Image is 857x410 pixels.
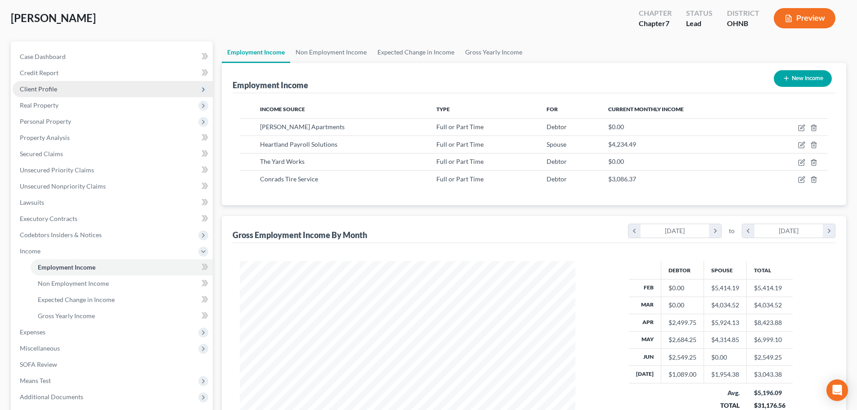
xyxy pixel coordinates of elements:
span: Full or Part Time [436,175,484,183]
a: Non Employment Income [31,275,213,292]
th: May [629,331,661,348]
span: $3,086.37 [608,175,636,183]
a: Lawsuits [13,194,213,211]
span: Unsecured Priority Claims [20,166,94,174]
span: The Yard Works [260,158,305,165]
span: Real Property [20,101,58,109]
span: Credit Report [20,69,58,77]
span: Additional Documents [20,393,83,401]
span: Type [436,106,450,113]
span: Executory Contracts [20,215,77,222]
th: Apr [629,314,661,331]
span: Gross Yearly Income [38,312,95,320]
a: Case Dashboard [13,49,213,65]
th: Jun [629,349,661,366]
a: Employment Income [31,259,213,275]
span: Conrads Tire Service [260,175,318,183]
div: $2,549.25 [669,353,696,362]
a: Executory Contracts [13,211,213,227]
div: $0.00 [669,301,696,310]
span: Property Analysis [20,134,70,141]
a: Credit Report [13,65,213,81]
td: $6,999.10 [747,331,793,348]
span: $4,234.49 [608,140,636,148]
i: chevron_right [823,224,835,238]
span: Codebtors Insiders & Notices [20,231,102,239]
a: Gross Yearly Income [460,41,528,63]
div: Chapter [639,18,672,29]
span: Unsecured Nonpriority Claims [20,182,106,190]
div: Gross Employment Income By Month [233,230,367,240]
div: $5,414.19 [711,284,739,293]
a: Unsecured Priority Claims [13,162,213,178]
div: $5,196.09 [754,388,785,397]
td: $3,043.38 [747,366,793,383]
a: Non Employment Income [290,41,372,63]
div: [DATE] [641,224,709,238]
span: Debtor [547,123,567,131]
div: $0.00 [669,284,696,293]
div: $5,924.13 [711,318,739,327]
td: $4,034.52 [747,297,793,314]
span: Debtor [547,175,567,183]
div: $4,034.52 [711,301,739,310]
span: Full or Part Time [436,140,484,148]
span: For [547,106,558,113]
a: Secured Claims [13,146,213,162]
div: $31,176.56 [754,401,785,410]
span: Lawsuits [20,198,44,206]
span: SOFA Review [20,360,57,368]
i: chevron_left [628,224,641,238]
div: Chapter [639,8,672,18]
span: Means Test [20,377,51,384]
button: Preview [774,8,835,28]
a: SOFA Review [13,356,213,373]
div: [DATE] [754,224,823,238]
th: Total [747,261,793,279]
th: Mar [629,297,661,314]
span: Income [20,247,40,255]
div: $2,684.25 [669,335,696,344]
span: Expenses [20,328,45,336]
div: $4,314.85 [711,335,739,344]
div: Lead [686,18,713,29]
th: Spouse [704,261,747,279]
span: 7 [665,19,669,27]
div: TOTAL [711,401,740,410]
div: District [727,8,759,18]
div: OHNB [727,18,759,29]
th: Feb [629,279,661,297]
span: Secured Claims [20,150,63,158]
td: $8,423.88 [747,314,793,331]
span: [PERSON_NAME] [11,11,96,24]
span: Personal Property [20,117,71,125]
i: chevron_right [709,224,721,238]
span: Case Dashboard [20,53,66,60]
td: $5,414.19 [747,279,793,297]
span: $0.00 [608,123,624,131]
div: $1,089.00 [669,370,696,379]
span: Client Profile [20,85,57,93]
div: $1,954.38 [711,370,739,379]
span: [PERSON_NAME] Apartments [260,123,345,131]
span: Miscellaneous [20,344,60,352]
span: Debtor [547,158,567,165]
i: chevron_left [742,224,754,238]
div: Open Intercom Messenger [826,379,848,401]
span: $0.00 [608,158,624,165]
div: Status [686,8,713,18]
a: Expected Change in Income [31,292,213,308]
a: Expected Change in Income [372,41,460,63]
span: Non Employment Income [38,279,109,287]
span: Employment Income [38,263,95,271]
th: Debtor [661,261,704,279]
div: Employment Income [233,80,308,90]
button: New Income [774,70,832,87]
span: Full or Part Time [436,158,484,165]
a: Property Analysis [13,130,213,146]
div: Avg. [711,388,740,397]
div: $0.00 [711,353,739,362]
div: $2,499.75 [669,318,696,327]
a: Gross Yearly Income [31,308,213,324]
th: [DATE] [629,366,661,383]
